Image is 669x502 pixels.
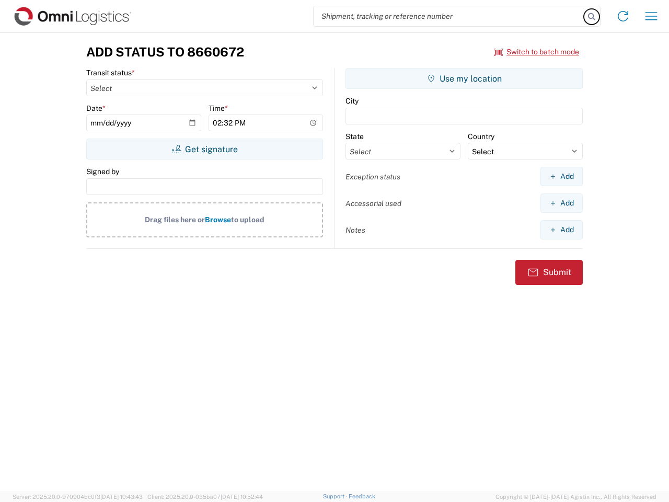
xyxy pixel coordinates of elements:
[540,167,583,186] button: Add
[345,199,401,208] label: Accessorial used
[349,493,375,499] a: Feedback
[231,215,264,224] span: to upload
[86,167,119,176] label: Signed by
[540,220,583,239] button: Add
[323,493,349,499] a: Support
[145,215,205,224] span: Drag files here or
[345,225,365,235] label: Notes
[13,494,143,500] span: Server: 2025.20.0-970904bc0f3
[494,43,579,61] button: Switch to batch mode
[345,96,359,106] label: City
[495,492,656,501] span: Copyright © [DATE]-[DATE] Agistix Inc., All Rights Reserved
[86,104,106,113] label: Date
[86,44,244,60] h3: Add Status to 8660672
[345,68,583,89] button: Use my location
[468,132,494,141] label: Country
[100,494,143,500] span: [DATE] 10:43:43
[221,494,263,500] span: [DATE] 10:52:44
[515,260,583,285] button: Submit
[345,172,400,181] label: Exception status
[314,6,584,26] input: Shipment, tracking or reference number
[209,104,228,113] label: Time
[205,215,231,224] span: Browse
[540,193,583,213] button: Add
[345,132,364,141] label: State
[147,494,263,500] span: Client: 2025.20.0-035ba07
[86,139,323,159] button: Get signature
[86,68,135,77] label: Transit status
